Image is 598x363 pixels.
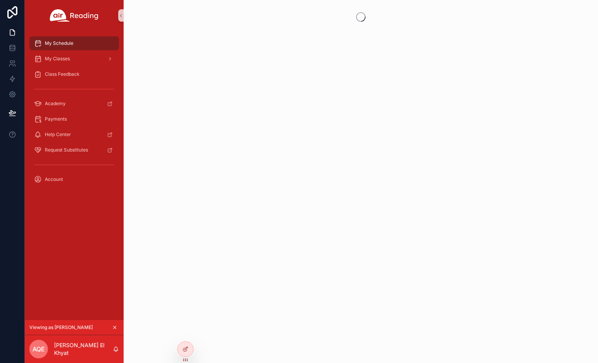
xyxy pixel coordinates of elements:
[29,36,119,50] a: My Schedule
[45,131,71,138] span: Help Center
[45,56,70,62] span: My Classes
[45,116,67,122] span: Payments
[50,9,99,22] img: App logo
[32,344,45,354] span: AQE
[29,128,119,141] a: Help Center
[45,101,66,107] span: Academy
[29,324,93,331] span: Viewing as [PERSON_NAME]
[25,31,124,196] div: scrollable content
[29,97,119,111] a: Academy
[29,143,119,157] a: Request Substitutes
[45,71,80,77] span: Class Feedback
[29,52,119,66] a: My Classes
[45,40,73,46] span: My Schedule
[29,172,119,186] a: Account
[54,341,113,357] p: [PERSON_NAME] El Khyat
[45,176,63,182] span: Account
[29,67,119,81] a: Class Feedback
[29,112,119,126] a: Payments
[45,147,88,153] span: Request Substitutes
